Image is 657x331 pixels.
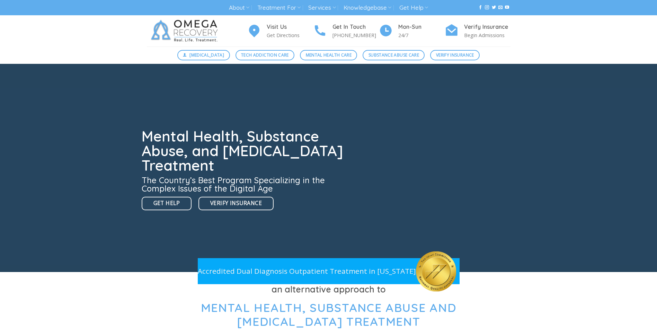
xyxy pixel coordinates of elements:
[344,1,391,14] a: Knowledgebase
[398,31,445,39] p: 24/7
[300,50,357,60] a: Mental Health Care
[363,50,425,60] a: Substance Abuse Care
[436,52,474,58] span: Verify Insurance
[306,52,352,58] span: Mental Health Care
[201,300,456,329] span: Mental Health, Substance Abuse and [MEDICAL_DATA] Treatment
[153,199,180,207] span: Get Help
[399,1,428,14] a: Get Help
[267,31,313,39] p: Get Directions
[247,23,313,40] a: Visit Us Get Directions
[498,5,503,10] a: Send us an email
[308,1,336,14] a: Services
[505,5,509,10] a: Follow on YouTube
[332,31,379,39] p: [PHONE_NUMBER]
[332,23,379,32] h4: Get In Touch
[147,282,510,296] h3: an alternative approach to
[177,50,230,60] a: [MEDICAL_DATA]
[464,23,510,32] h4: Verify Insurance
[189,52,224,58] span: [MEDICAL_DATA]
[464,31,510,39] p: Begin Admissions
[142,197,192,210] a: Get Help
[236,50,295,60] a: Tech Addiction Care
[267,23,313,32] h4: Visit Us
[485,5,489,10] a: Follow on Instagram
[430,50,480,60] a: Verify Insurance
[147,15,225,46] img: Omega Recovery
[142,129,347,173] h1: Mental Health, Substance Abuse, and [MEDICAL_DATA] Treatment
[369,52,419,58] span: Substance Abuse Care
[229,1,249,14] a: About
[478,5,482,10] a: Follow on Facebook
[210,199,262,207] span: Verify Insurance
[142,176,347,193] h3: The Country’s Best Program Specializing in the Complex Issues of the Digital Age
[313,23,379,40] a: Get In Touch [PHONE_NUMBER]
[492,5,496,10] a: Follow on Twitter
[198,265,416,277] p: Accredited Dual Diagnosis Outpatient Treatment in [US_STATE]
[241,52,289,58] span: Tech Addiction Care
[398,23,445,32] h4: Mon-Sun
[198,197,274,210] a: Verify Insurance
[257,1,301,14] a: Treatment For
[445,23,510,40] a: Verify Insurance Begin Admissions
